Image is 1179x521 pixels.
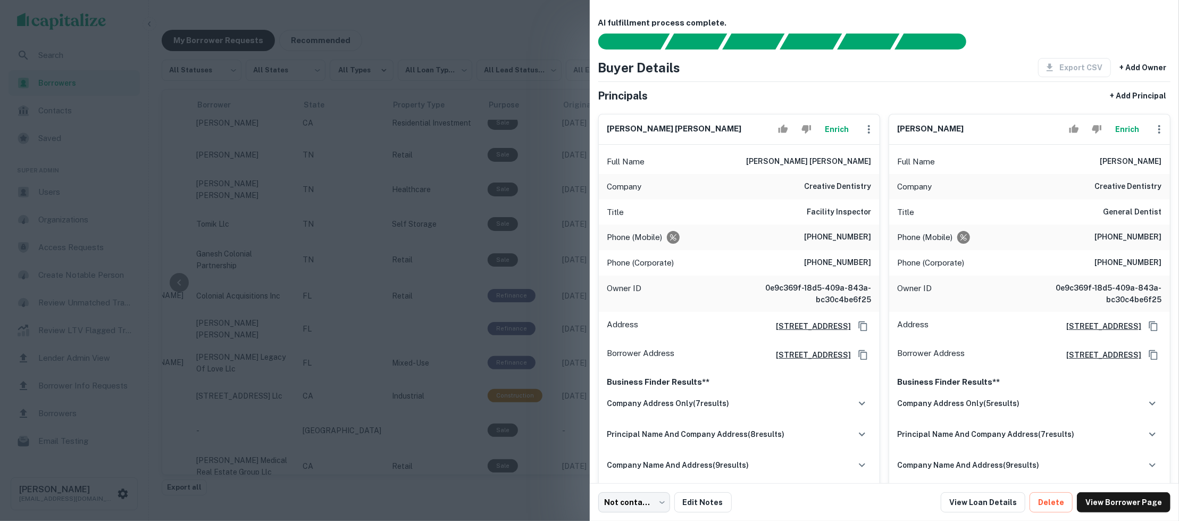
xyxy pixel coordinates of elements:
[607,376,871,388] p: Business Finder Results**
[743,282,871,305] h6: 0e9c369f-18d5-409a-843a-bc30c4be6f25
[607,155,645,168] p: Full Name
[898,398,1020,409] h6: company address only ( 5 results)
[607,257,674,269] p: Phone (Corporate)
[941,492,1025,512] a: View Loan Details
[1145,347,1161,363] button: Copy Address
[898,123,964,135] h6: [PERSON_NAME]
[804,257,871,269] h6: [PHONE_NUMBER]
[746,155,871,168] h6: [PERSON_NAME] [PERSON_NAME]
[607,231,663,244] p: Phone (Mobile)
[1094,180,1161,193] h6: creative dentistry
[898,318,929,334] p: Address
[898,428,1075,440] h6: principal name and company address ( 7 results)
[607,180,642,193] p: Company
[957,231,970,244] div: Requests to not be contacted at this number
[722,34,784,49] div: Documents found, AI parsing details...
[804,231,871,244] h6: [PHONE_NUMBER]
[598,58,681,77] h4: Buyer Details
[898,376,1161,388] p: Business Finder Results**
[1034,282,1161,305] h6: 0e9c369f-18d5-409a-843a-bc30c4be6f25
[607,282,642,305] p: Owner ID
[665,34,727,49] div: Your request is received and processing...
[1126,436,1179,487] iframe: Chat Widget
[898,347,965,363] p: Borrower Address
[598,88,648,104] h5: Principals
[1100,155,1161,168] h6: [PERSON_NAME]
[898,206,915,219] p: Title
[607,347,675,363] p: Borrower Address
[607,428,785,440] h6: principal name and company address ( 8 results)
[820,119,854,140] button: Enrich
[898,459,1040,471] h6: company name and address ( 9 results)
[1110,119,1144,140] button: Enrich
[774,119,792,140] button: Accept
[607,459,749,471] h6: company name and address ( 9 results)
[1058,349,1141,361] a: [STREET_ADDRESS]
[895,34,979,49] div: AI fulfillment process complete.
[898,155,935,168] p: Full Name
[607,398,730,409] h6: company address only ( 7 results)
[804,180,871,193] h6: creative dentistry
[1145,318,1161,334] button: Copy Address
[674,492,732,512] button: Edit Notes
[898,180,932,193] p: Company
[898,231,953,244] p: Phone (Mobile)
[667,231,680,244] div: Requests to not be contacted at this number
[586,34,665,49] div: Sending borrower request to AI...
[607,318,639,334] p: Address
[1094,231,1161,244] h6: [PHONE_NUMBER]
[837,34,899,49] div: Principals found, still searching for contact information. This may take time...
[898,282,932,305] p: Owner ID
[767,349,851,361] a: [STREET_ADDRESS]
[855,347,871,363] button: Copy Address
[1088,119,1106,140] button: Reject
[598,17,1171,29] h6: AI fulfillment process complete.
[780,34,842,49] div: Principals found, AI now looking for contact information...
[767,320,851,332] a: [STREET_ADDRESS]
[607,206,624,219] p: Title
[607,123,742,135] h6: [PERSON_NAME] [PERSON_NAME]
[1115,58,1170,77] button: + Add Owner
[598,492,670,512] div: Not contacted
[898,257,965,269] p: Phone (Corporate)
[807,206,871,219] h6: Facility Inspector
[1106,86,1170,105] button: + Add Principal
[1094,257,1161,269] h6: [PHONE_NUMBER]
[1030,492,1073,512] button: Delete
[855,318,871,334] button: Copy Address
[1058,320,1141,332] a: [STREET_ADDRESS]
[1077,492,1170,512] a: View Borrower Page
[1103,206,1161,219] h6: General Dentist
[1065,119,1083,140] button: Accept
[797,119,816,140] button: Reject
